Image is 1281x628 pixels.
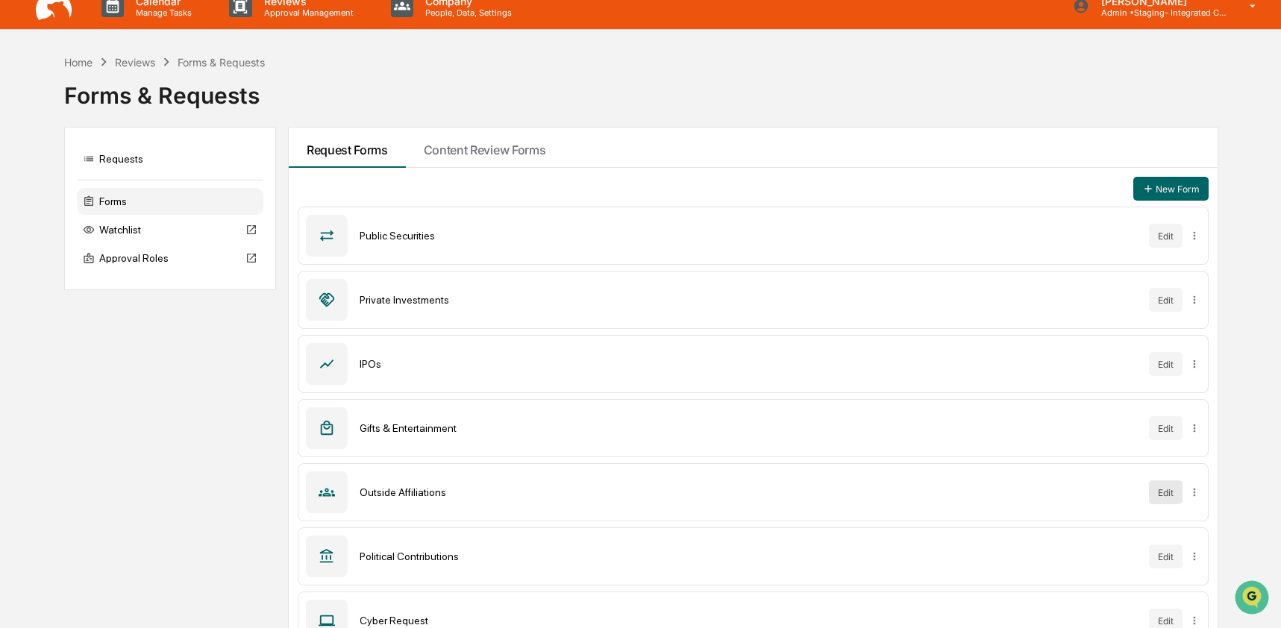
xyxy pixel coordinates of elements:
div: Outside Affiliations [360,486,1137,498]
p: Approval Management [252,7,361,18]
span: Attestations [123,188,185,203]
div: Private Investments [360,294,1137,306]
div: Cyber Request [360,615,1137,627]
div: 🗄️ [108,189,120,201]
span: Data Lookup [30,216,94,231]
span: Preclearance [30,188,96,203]
div: Home [64,56,93,69]
p: People, Data, Settings [413,7,519,18]
p: Admin • Staging- Integrated Compliance Advisors [1089,7,1228,18]
div: Requests [77,145,263,172]
p: How can we help? [15,31,272,55]
button: Edit [1149,416,1183,440]
div: Watchlist [77,216,263,243]
div: 🖐️ [15,189,27,201]
a: 🔎Data Lookup [9,210,100,237]
div: Forms & Requests [64,70,1217,109]
button: Edit [1149,352,1183,376]
button: New Form [1133,177,1209,201]
button: Request Forms [289,128,406,168]
a: 🖐️Preclearance [9,182,102,209]
div: We're available if you need us! [51,129,189,141]
div: Public Securities [360,230,1137,242]
div: 🔎 [15,218,27,230]
div: Forms [77,188,263,215]
img: 1746055101610-c473b297-6a78-478c-a979-82029cc54cd1 [15,114,42,141]
div: Reviews [115,56,155,69]
iframe: Open customer support [1233,579,1274,619]
button: Edit [1149,480,1183,504]
div: Forms & Requests [178,56,265,69]
p: Manage Tasks [124,7,199,18]
div: IPOs [360,358,1137,370]
button: Edit [1149,224,1183,248]
button: Edit [1149,544,1183,568]
div: Political Contributions [360,550,1137,562]
div: Start new chat [51,114,245,129]
div: Gifts & Entertainment [360,422,1137,434]
a: 🗄️Attestations [102,182,191,209]
button: Content Review Forms [406,128,564,168]
button: Start new chat [254,119,272,136]
span: Pylon [148,253,181,264]
div: Approval Roles [77,245,263,271]
button: Edit [1149,288,1183,312]
a: Powered byPylon [105,252,181,264]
